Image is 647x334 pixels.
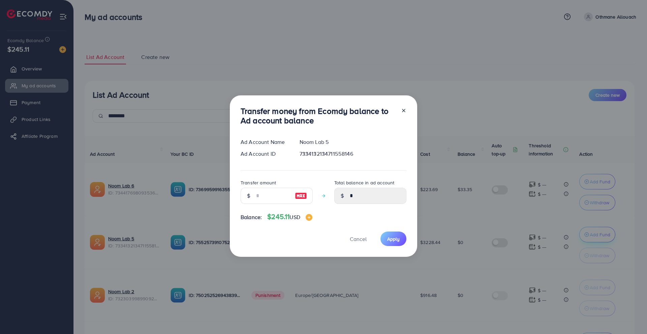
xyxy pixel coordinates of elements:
span: Balance: [241,213,262,221]
button: Apply [380,232,406,246]
div: Noom Lab 5 [294,138,412,146]
img: image [295,192,307,200]
div: Ad Account ID [235,150,294,158]
label: Total balance in ad account [334,179,394,186]
label: Transfer amount [241,179,276,186]
div: 7334132134711558146 [294,150,412,158]
h4: $245.11 [267,213,312,221]
img: image [306,214,312,221]
iframe: Chat [618,304,642,329]
span: Apply [387,236,400,242]
div: Ad Account Name [235,138,294,146]
button: Cancel [341,232,375,246]
span: Cancel [350,235,367,243]
span: USD [289,213,300,221]
h3: Transfer money from Ecomdy balance to Ad account balance [241,106,396,126]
